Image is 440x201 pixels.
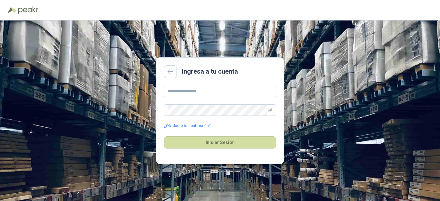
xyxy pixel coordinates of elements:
span: eye-invisible [268,108,272,112]
button: Iniciar Sesión [164,136,276,149]
img: Logo [8,7,17,13]
a: ¿Olvidaste tu contraseña? [164,123,210,129]
img: Peakr [18,6,38,14]
h2: Ingresa a tu cuenta [182,67,238,76]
